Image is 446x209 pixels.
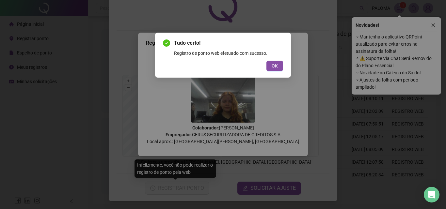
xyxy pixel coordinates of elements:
[266,61,283,71] button: OK
[174,39,283,47] span: Tudo certo!
[424,187,439,202] div: Open Intercom Messenger
[163,39,170,47] span: check-circle
[174,50,283,57] div: Registro de ponto web efetuado com sucesso.
[272,62,278,69] span: OK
